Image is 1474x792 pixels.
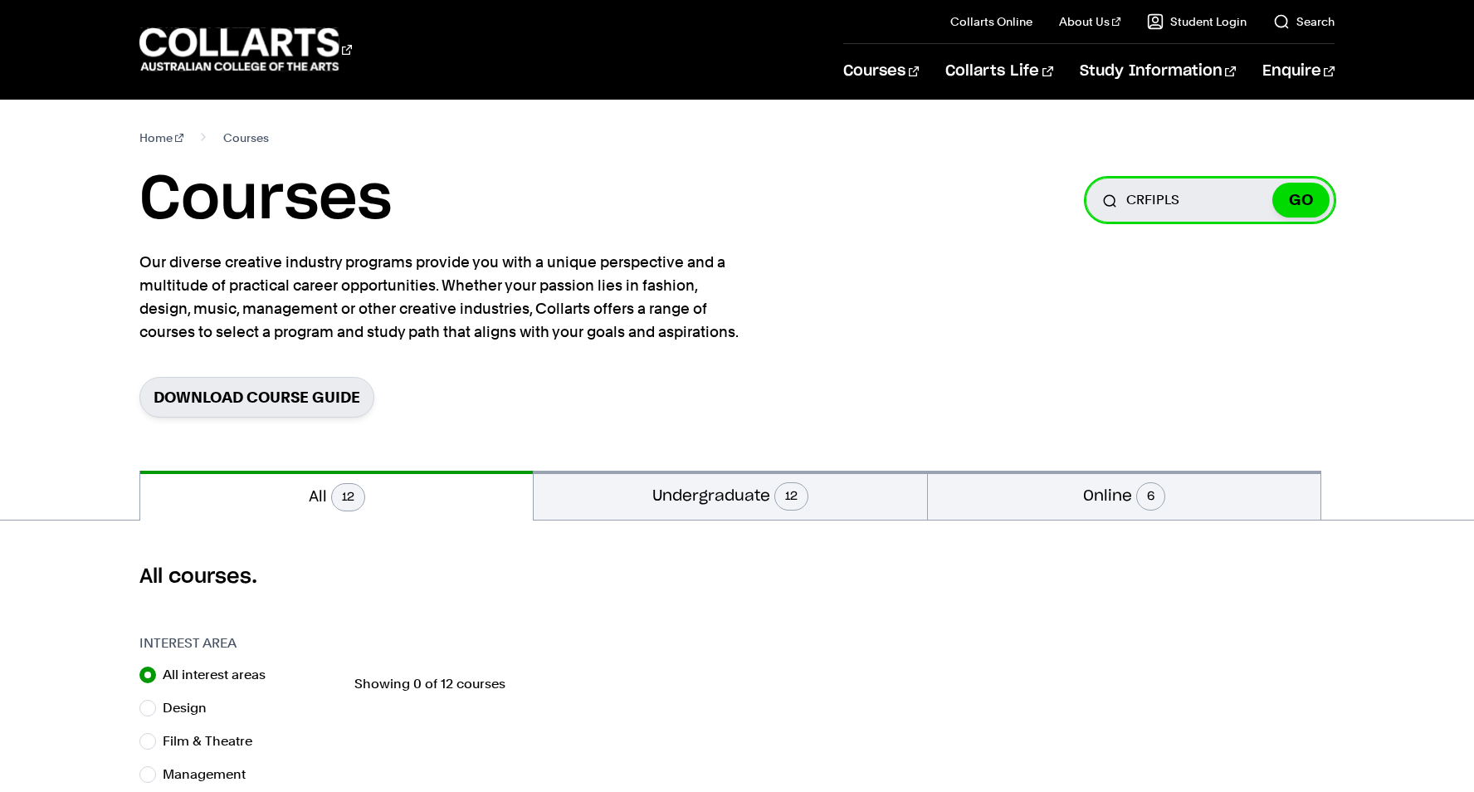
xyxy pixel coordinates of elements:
button: Undergraduate12 [534,471,926,520]
button: All12 [140,471,533,521]
p: Our diverse creative industry programs provide you with a unique perspective and a multitude of p... [139,251,745,344]
span: Courses [223,126,269,149]
h3: Interest Area [139,633,338,653]
button: Online6 [928,471,1320,520]
a: Collarts Life [945,44,1052,99]
p: Showing 0 of 12 courses [354,677,1335,691]
div: Go to homepage [139,26,352,73]
label: All interest areas [163,663,279,687]
a: About Us [1059,13,1120,30]
a: Home [139,126,183,149]
a: Enquire [1262,44,1335,99]
input: Search for a course [1086,178,1335,222]
label: Film & Theatre [163,730,266,753]
span: 12 [331,483,365,511]
a: Courses [843,44,919,99]
a: Study Information [1080,44,1236,99]
span: 6 [1136,482,1165,511]
label: Design [163,697,220,720]
h2: All courses. [139,564,1335,590]
label: Management [163,763,259,786]
a: Student Login [1147,13,1247,30]
h1: Courses [139,163,392,237]
button: GO [1272,183,1330,218]
span: 12 [774,482,808,511]
a: Download Course Guide [139,377,374,418]
a: Collarts Online [950,13,1032,30]
a: Search [1273,13,1335,30]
